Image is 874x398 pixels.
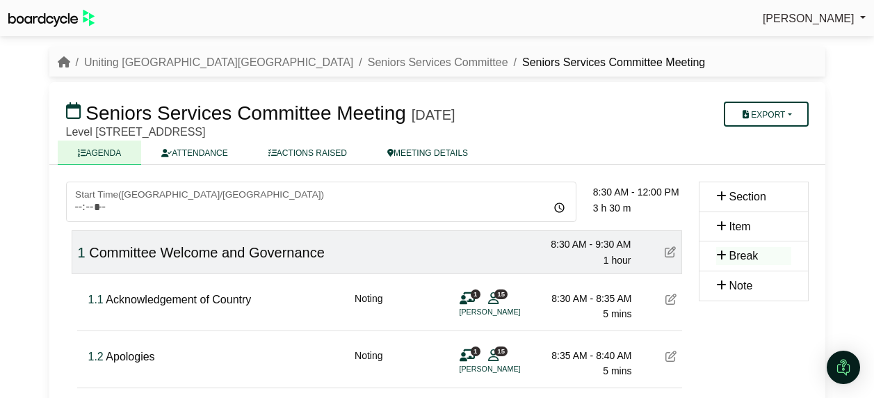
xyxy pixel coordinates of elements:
[604,255,631,266] span: 1 hour
[494,347,508,356] span: 15
[729,221,751,232] span: Item
[88,351,104,363] span: Click to fine tune number
[603,308,631,319] span: 5 mins
[106,351,154,363] span: Apologies
[368,56,508,68] a: Seniors Services Committee
[494,289,508,298] span: 15
[355,291,382,322] div: Noting
[603,365,631,376] span: 5 mins
[471,289,480,298] span: 1
[508,54,706,72] li: Seniors Services Committee Meeting
[534,237,631,252] div: 8:30 AM - 9:30 AM
[355,348,382,379] div: Noting
[88,294,104,305] span: Click to fine tune number
[729,250,759,262] span: Break
[729,280,753,292] span: Note
[763,10,866,28] a: [PERSON_NAME]
[8,10,95,27] img: BoardcycleBlackGreen-aaafeed430059cb809a45853b8cf6d952af9d84e6e89e1f1685b34bfd5cb7d64.svg
[724,102,808,127] button: Export
[460,306,564,318] li: [PERSON_NAME]
[471,347,480,356] span: 1
[367,141,488,165] a: MEETING DETAILS
[58,141,142,165] a: AGENDA
[535,291,632,306] div: 8:30 AM - 8:35 AM
[827,351,860,384] div: Open Intercom Messenger
[58,54,706,72] nav: breadcrumb
[141,141,248,165] a: ATTENDANCE
[86,102,406,124] span: Seniors Services Committee Meeting
[248,141,367,165] a: ACTIONS RAISED
[84,56,353,68] a: Uniting [GEOGRAPHIC_DATA][GEOGRAPHIC_DATA]
[66,126,206,138] span: Level [STREET_ADDRESS]
[89,245,325,260] span: Committee Welcome and Governance
[593,184,690,200] div: 8:30 AM - 12:00 PM
[593,202,631,214] span: 3 h 30 m
[729,191,766,202] span: Section
[535,348,632,363] div: 8:35 AM - 8:40 AM
[106,294,251,305] span: Acknowledgement of Country
[78,245,86,260] span: Click to fine tune number
[412,106,455,123] div: [DATE]
[763,13,855,24] span: [PERSON_NAME]
[460,363,564,375] li: [PERSON_NAME]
